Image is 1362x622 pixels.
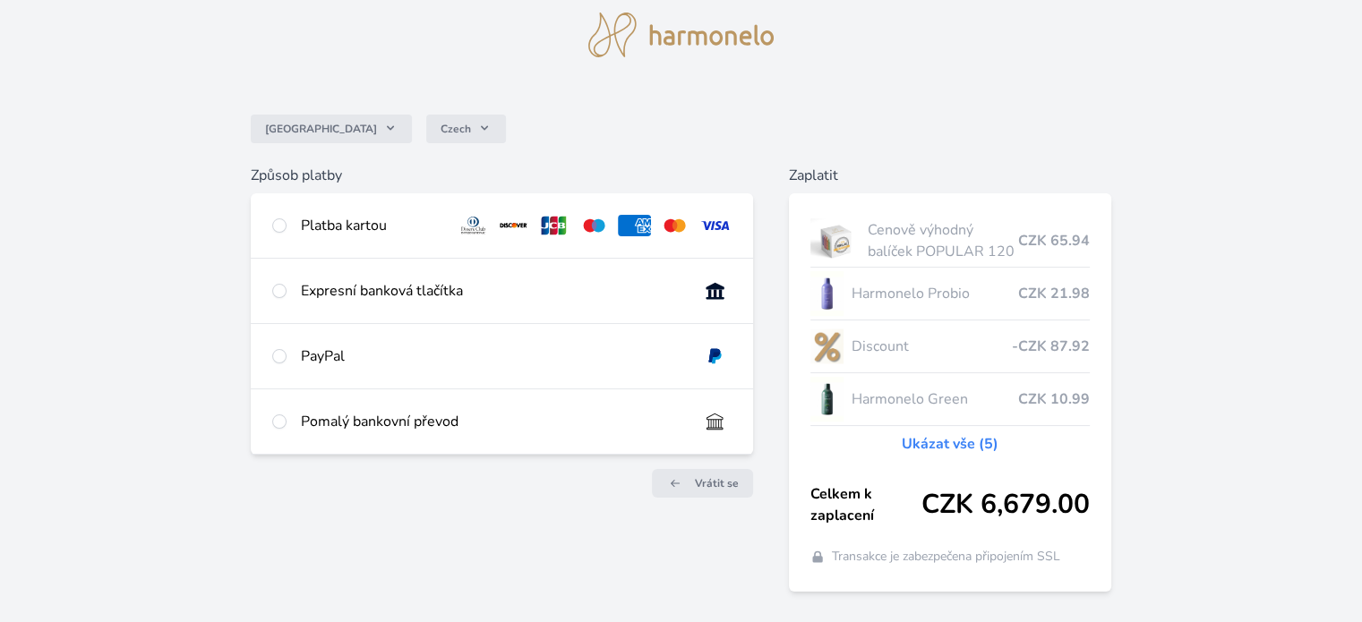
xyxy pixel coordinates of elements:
img: mc.svg [658,215,691,236]
div: Expresní banková tlačítka [301,280,683,302]
img: paypal.svg [698,345,732,367]
img: maestro.svg [578,215,611,236]
img: bankTransfer_IBAN.svg [698,411,732,432]
button: [GEOGRAPHIC_DATA] [251,115,412,143]
img: amex.svg [618,215,651,236]
span: Harmonelo Probio [851,283,1017,304]
div: PayPal [301,345,683,367]
span: Discount [851,336,1011,357]
button: Czech [426,115,506,143]
span: CZK 21.98 [1018,283,1090,304]
span: Cenově výhodný balíček POPULAR 120 [868,219,1017,262]
span: CZK 65.94 [1018,230,1090,251]
img: diners.svg [457,215,490,236]
div: Pomalý bankovní převod [301,411,683,432]
a: Ukázat vše (5) [902,433,998,455]
span: Czech [441,122,471,136]
span: CZK 10.99 [1018,388,1090,410]
div: Platba kartou [301,215,442,236]
img: CLEAN_GREEN_se_stinem_x-lo.jpg [810,377,844,422]
img: discount-lo.png [810,324,844,369]
img: visa.svg [698,215,732,236]
img: jcb.svg [537,215,570,236]
span: Harmonelo Green [851,388,1017,410]
img: popular.jpg [810,218,861,263]
span: CZK 6,679.00 [921,489,1090,521]
h6: Zaplatit [789,165,1111,186]
img: CLEAN_PROBIO_se_stinem_x-lo.jpg [810,271,844,316]
span: [GEOGRAPHIC_DATA] [265,122,377,136]
span: Transakce je zabezpečena připojením SSL [832,548,1060,566]
span: Celkem k zaplacení [810,483,921,526]
img: discover.svg [497,215,530,236]
h6: Způsob platby [251,165,752,186]
span: -CZK 87.92 [1012,336,1090,357]
span: Vrátit se [695,476,739,490]
a: Vrátit se [652,469,753,498]
img: logo.svg [588,13,775,57]
img: onlineBanking_CZ.svg [698,280,732,302]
